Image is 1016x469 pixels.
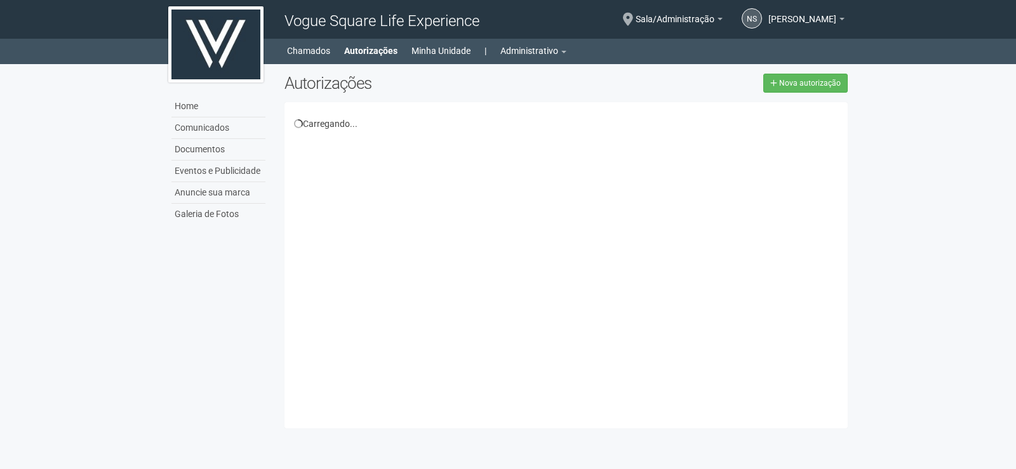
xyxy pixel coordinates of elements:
a: Documentos [171,139,265,161]
a: [PERSON_NAME] [768,16,845,26]
h2: Autorizações [284,74,556,93]
a: Comunicados [171,117,265,139]
a: Home [171,96,265,117]
div: Carregando... [294,118,838,129]
img: logo.jpg [168,6,264,83]
a: Anuncie sua marca [171,182,265,204]
a: Chamados [287,42,330,60]
a: Nova autorização [763,74,848,93]
a: Autorizações [344,42,398,60]
span: Nova autorização [779,79,841,88]
a: | [485,42,486,60]
a: Eventos e Publicidade [171,161,265,182]
span: Sala/Administração [636,2,714,24]
a: Sala/Administração [636,16,723,26]
a: Galeria de Fotos [171,204,265,225]
a: NS [742,8,762,29]
a: Minha Unidade [411,42,471,60]
span: Nicolle Silva [768,2,836,24]
a: Administrativo [500,42,566,60]
span: Vogue Square Life Experience [284,12,479,30]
